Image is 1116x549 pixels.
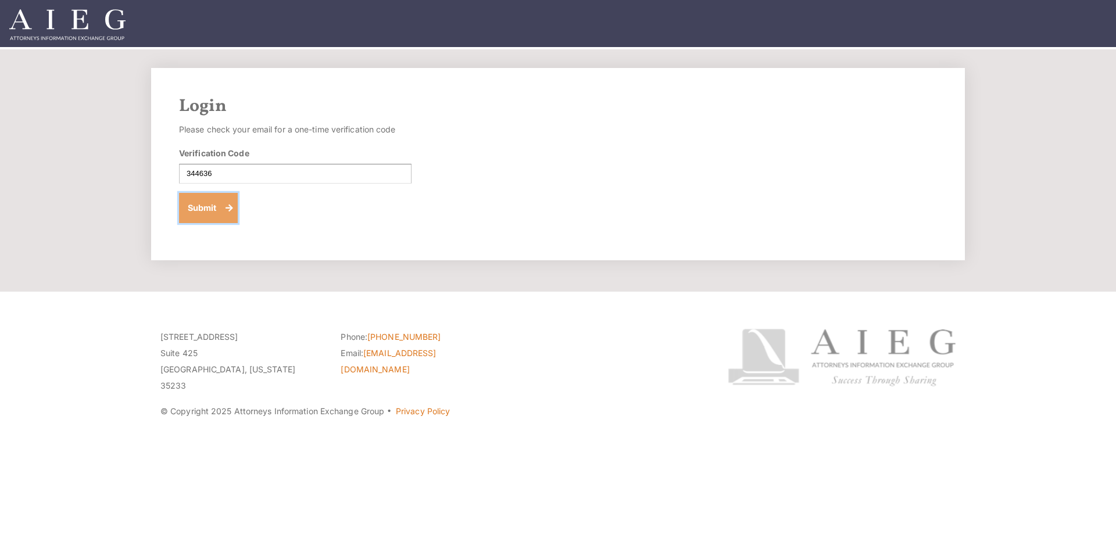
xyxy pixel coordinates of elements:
span: · [387,411,392,417]
p: Please check your email for a one-time verification code [179,121,412,138]
a: [EMAIL_ADDRESS][DOMAIN_NAME] [341,348,436,374]
h2: Login [179,96,937,117]
a: Privacy Policy [396,406,450,416]
img: Attorneys Information Exchange Group [9,9,126,40]
a: [PHONE_NUMBER] [367,332,441,342]
p: [STREET_ADDRESS] Suite 425 [GEOGRAPHIC_DATA], [US_STATE] 35233 [160,329,323,394]
img: Attorneys Information Exchange Group logo [728,329,956,386]
li: Email: [341,345,503,378]
li: Phone: [341,329,503,345]
button: Submit [179,193,238,223]
p: © Copyright 2025 Attorneys Information Exchange Group [160,403,684,419]
label: Verification Code [179,147,249,159]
